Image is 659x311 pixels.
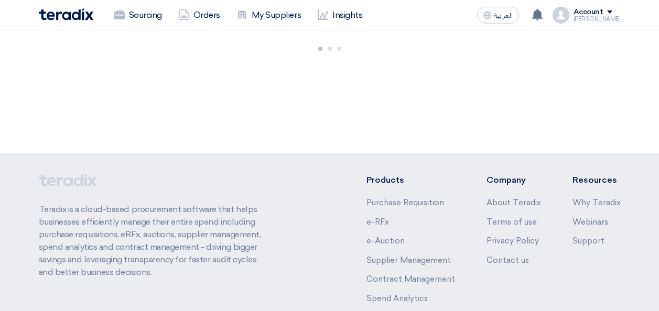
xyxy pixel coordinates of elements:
[366,198,444,207] a: Purchase Requisition
[487,198,541,207] a: About Teradix
[572,236,604,246] a: Support
[487,236,539,246] a: Privacy Policy
[170,4,229,27] a: Orders
[572,198,621,207] a: Why Teradix
[572,174,621,186] li: Resources
[574,16,621,22] div: [PERSON_NAME]
[39,8,93,20] img: Teradix logo
[229,4,309,27] a: My Suppliers
[366,274,455,284] a: Contract Management
[106,4,170,27] a: Sourcing
[553,7,569,24] img: profile_test.png
[572,217,608,227] a: Webinars
[494,12,513,19] span: العربية
[366,256,451,265] a: Supplier Management
[309,4,371,27] a: Insights
[487,256,529,265] a: Contact us
[487,174,541,186] li: Company
[39,203,272,279] p: Teradix is a cloud-based procurement software that helps businesses efficiently manage their enti...
[366,174,455,186] li: Products
[366,217,389,227] a: e-RFx
[366,236,405,246] a: e-Auction
[574,8,603,17] div: Account
[477,7,519,24] button: العربية
[487,217,537,227] a: Terms of use
[366,294,428,303] a: Spend Analytics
